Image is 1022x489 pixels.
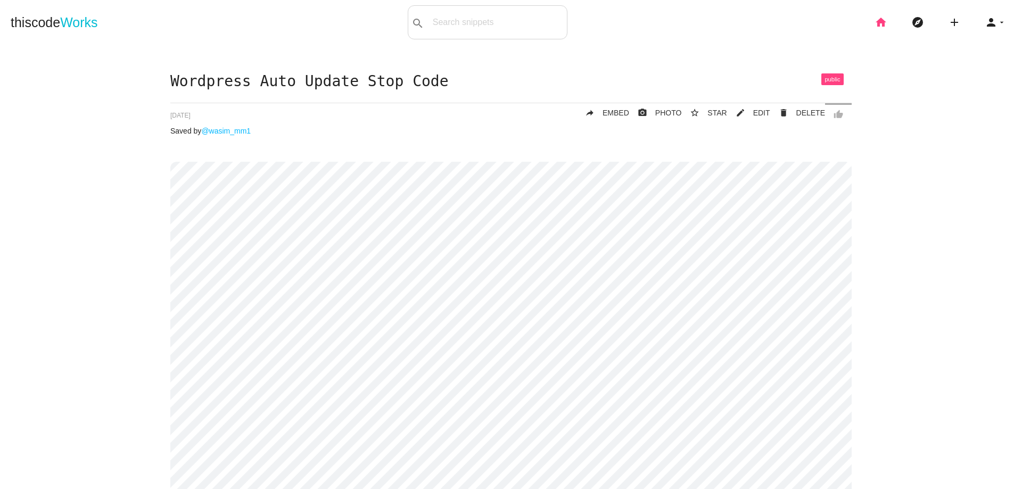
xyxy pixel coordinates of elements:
span: STAR [707,109,727,117]
button: search [408,6,427,39]
button: star_borderSTAR [681,103,727,122]
i: explore [911,5,924,39]
span: [DATE] [170,112,191,119]
p: Saved by [170,127,852,135]
i: reply [585,103,595,122]
i: delete [779,103,788,122]
a: photo_cameraPHOTO [629,103,682,122]
i: person [985,5,998,39]
span: EMBED [603,109,629,117]
i: mode_edit [736,103,745,122]
span: DELETE [796,109,825,117]
a: @wasim_mm1 [201,127,251,135]
span: Works [60,15,97,30]
i: photo_camera [638,103,647,122]
a: mode_editEDIT [727,103,770,122]
a: Delete Post [770,103,825,122]
i: star_border [690,103,699,122]
i: search [411,6,424,40]
i: add [948,5,961,39]
i: home [875,5,887,39]
span: PHOTO [655,109,682,117]
a: replyEMBED [576,103,629,122]
h1: Wordpress Auto Update Stop Code [170,73,852,90]
input: Search snippets [427,11,567,34]
a: thiscodeWorks [11,5,98,39]
i: arrow_drop_down [998,5,1006,39]
span: EDIT [753,109,770,117]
